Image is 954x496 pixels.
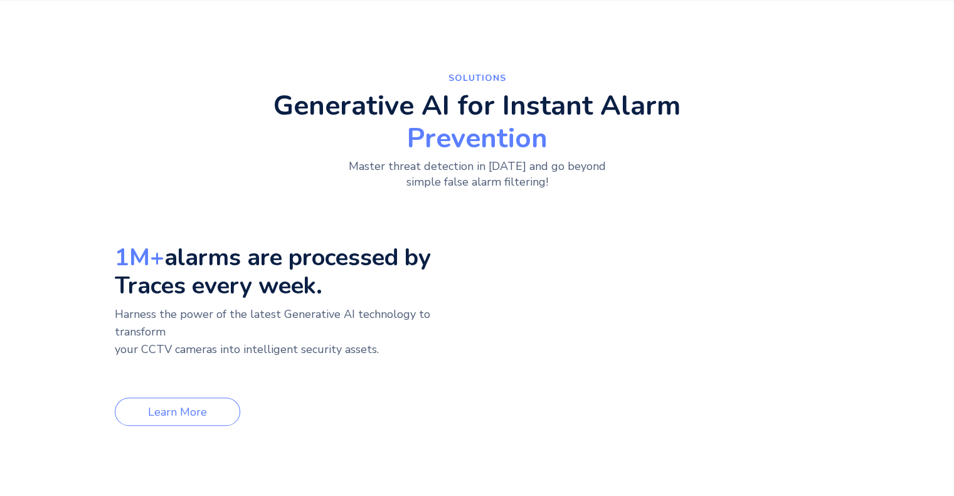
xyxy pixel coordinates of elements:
[115,241,164,273] strong: 1M+
[273,125,681,152] span: Prevention
[321,70,634,86] p: SolutionS
[115,306,471,376] p: Harness the power of the latest Generative AI technology to transform your CCTV cameras into inte...
[273,92,681,152] h2: Generative AI for Instant Alarm
[651,224,839,319] video: Your browser does not support the video tag.
[115,243,471,300] h3: alarms are processed by Traces every week.
[336,159,618,190] p: Master threat detection in [DATE] and go beyond simple false alarm filtering!
[115,398,240,426] a: Learn More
